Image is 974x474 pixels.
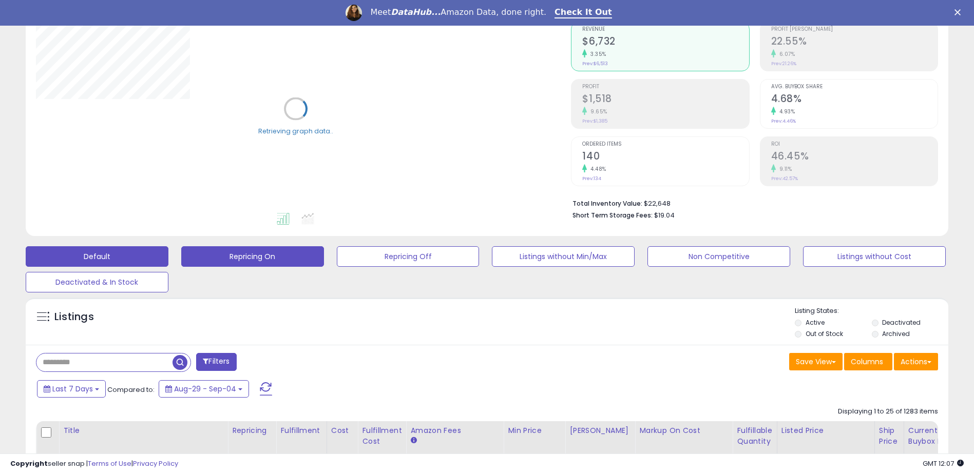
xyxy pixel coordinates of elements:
button: Default [26,246,168,267]
button: Listings without Min/Max [492,246,635,267]
div: Meet Amazon Data, done right. [370,7,546,17]
h2: 140 [582,150,749,164]
button: Repricing Off [337,246,480,267]
span: Profit [PERSON_NAME] [771,27,938,32]
div: Fulfillable Quantity [737,425,772,447]
img: Profile image for Georgie [346,5,362,21]
span: 2025-09-12 12:07 GMT [923,459,964,468]
span: Columns [851,357,883,367]
strong: Copyright [10,459,48,468]
h5: Listings [54,310,94,324]
button: Save View [789,353,843,370]
div: Current Buybox Price [908,425,961,447]
h2: 4.68% [771,93,938,107]
button: Columns [844,353,892,370]
div: Close [954,9,965,15]
span: Profit [582,84,749,90]
span: $19.04 [654,210,675,220]
h2: $6,732 [582,35,749,49]
div: Listed Price [781,425,870,436]
li: $22,648 [572,196,930,209]
span: Last 7 Days [52,384,93,394]
span: Revenue [582,27,749,32]
div: Fulfillment [280,425,322,436]
button: Filters [196,353,236,371]
div: Cost [331,425,354,436]
small: Prev: 21.26% [771,61,796,67]
small: Prev: 42.57% [771,175,798,182]
button: Last 7 Days [37,380,106,398]
small: 4.48% [587,165,606,173]
div: Markup on Cost [639,425,728,436]
span: Ordered Items [582,142,749,147]
a: Privacy Policy [133,459,178,468]
div: Fulfillment Cost [362,425,402,447]
b: Total Inventory Value: [572,199,642,208]
small: 6.07% [776,50,795,58]
button: Deactivated & In Stock [26,272,168,292]
b: Short Term Storage Fees: [572,211,653,220]
h2: 46.45% [771,150,938,164]
div: Repricing [232,425,272,436]
a: Check It Out [555,7,612,18]
small: 3.35% [587,50,606,58]
label: Active [806,318,825,327]
th: The percentage added to the cost of goods (COGS) that forms the calculator for Min & Max prices. [635,421,733,462]
div: Retrieving graph data.. [258,126,333,135]
div: [PERSON_NAME] [569,425,631,436]
button: Actions [894,353,938,370]
small: 9.65% [587,108,607,115]
div: Min Price [508,425,561,436]
span: Aug-29 - Sep-04 [174,384,236,394]
label: Out of Stock [806,329,843,338]
button: Non Competitive [647,246,790,267]
small: Prev: 4.46% [771,118,796,124]
h2: $1,518 [582,93,749,107]
div: Title [63,425,223,436]
label: Deactivated [882,318,921,327]
button: Repricing On [181,246,324,267]
a: Terms of Use [88,459,131,468]
div: Ship Price [879,425,900,447]
small: Amazon Fees. [410,436,416,445]
label: Archived [882,329,910,338]
small: Prev: 134 [582,175,601,182]
div: seller snap | | [10,459,178,469]
p: Listing States: [795,306,948,316]
small: Prev: $6,513 [582,61,608,67]
h2: 22.55% [771,35,938,49]
button: Aug-29 - Sep-04 [159,380,249,398]
button: Listings without Cost [803,246,946,267]
small: Prev: $1,385 [582,118,607,124]
span: Compared to: [107,385,155,394]
i: DataHub... [391,7,441,17]
div: Displaying 1 to 25 of 1283 items [838,407,938,417]
small: 4.93% [776,108,795,115]
small: 9.11% [776,165,792,173]
div: Amazon Fees [410,425,499,436]
span: Avg. Buybox Share [771,84,938,90]
span: ROI [771,142,938,147]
